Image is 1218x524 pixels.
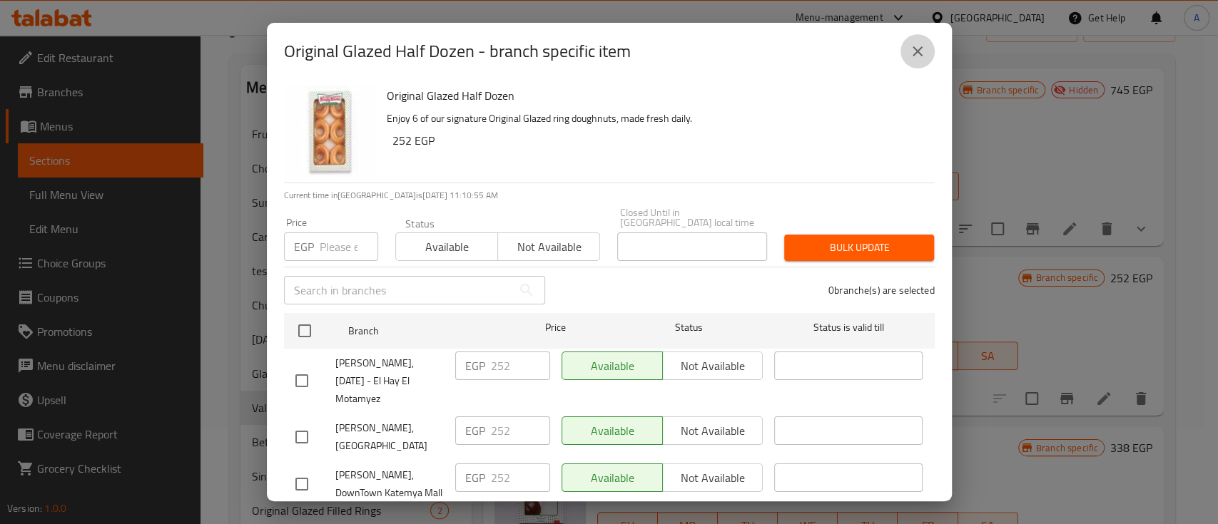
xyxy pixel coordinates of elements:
span: [PERSON_NAME], DownTown Katemya Mall [335,466,444,502]
h6: Original Glazed Half Dozen [387,86,923,106]
input: Please enter price [491,351,550,380]
p: EGP [294,238,314,255]
p: EGP [465,469,485,486]
span: Status [614,319,763,337]
input: Please enter price [491,463,550,492]
p: EGP [465,357,485,374]
img: Original Glazed Half Dozen [284,86,375,177]
span: Not available [504,237,594,257]
input: Please enter price [320,232,378,261]
button: close [900,34,935,68]
h6: 252 EGP [392,130,923,150]
span: Price [508,319,603,337]
p: Current time in [GEOGRAPHIC_DATA] is [DATE] 11:10:55 AM [284,189,935,202]
button: Bulk update [784,235,934,261]
span: Status is valid till [774,319,923,337]
span: Available [402,237,492,257]
h2: Original Glazed Half Dozen - branch specific item [284,40,631,63]
input: Please enter price [491,416,550,445]
span: Branch [348,322,497,340]
p: EGP [465,422,485,439]
input: Search in branches [284,276,512,304]
span: Bulk update [796,239,923,257]
p: Enjoy 6 of our signature Original Glazed ring doughnuts, made fresh daily. [387,110,923,128]
button: Available [395,232,498,261]
p: 0 branche(s) are selected [828,283,935,297]
span: [PERSON_NAME], [DATE] - El Hay El Motamyez [335,354,444,408]
span: [PERSON_NAME], [GEOGRAPHIC_DATA] [335,419,444,455]
button: Not available [497,232,600,261]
